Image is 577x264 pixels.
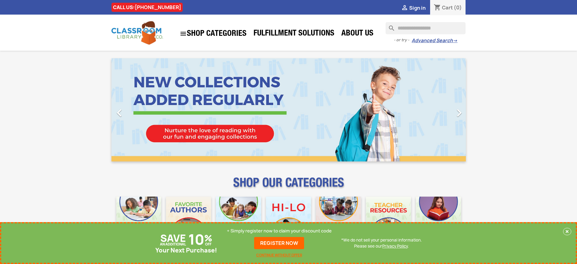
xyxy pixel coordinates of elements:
img: CLC_HiLo_Mobile.jpg [266,197,311,242]
ul: Carousel container [111,58,466,161]
i: shopping_cart [434,4,441,12]
span: - or try - [394,37,412,43]
img: CLC_Phonics_And_Decodables_Mobile.jpg [216,197,261,242]
img: Classroom Library Company [111,21,163,45]
i:  [180,30,187,37]
img: CLC_Favorite_Authors_Mobile.jpg [166,197,211,242]
img: CLC_Dyslexia_Mobile.jpg [416,197,461,242]
i: search [386,22,393,29]
img: CLC_Fiction_Nonfiction_Mobile.jpg [316,197,361,242]
div: CALL US: [111,3,183,12]
span: (0) [454,4,462,11]
a: SHOP CATEGORIES [177,27,250,40]
img: CLC_Bulk_Mobile.jpg [116,197,161,242]
a:  Sign in [401,5,426,11]
p: SHOP OUR CATEGORIES [111,181,466,192]
a: Fulfillment Solutions [250,28,337,40]
a: About Us [338,28,376,40]
a: Next [413,58,466,161]
span: Sign in [409,5,426,11]
i:  [112,105,127,120]
a: Previous [111,58,165,161]
input: Search [386,22,466,34]
i:  [452,105,467,120]
span: → [453,38,457,44]
a: Advanced Search→ [412,38,457,44]
a: [PHONE_NUMBER] [135,4,181,11]
span: Cart [442,4,453,11]
i:  [401,5,408,12]
img: CLC_Teacher_Resources_Mobile.jpg [366,197,411,242]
